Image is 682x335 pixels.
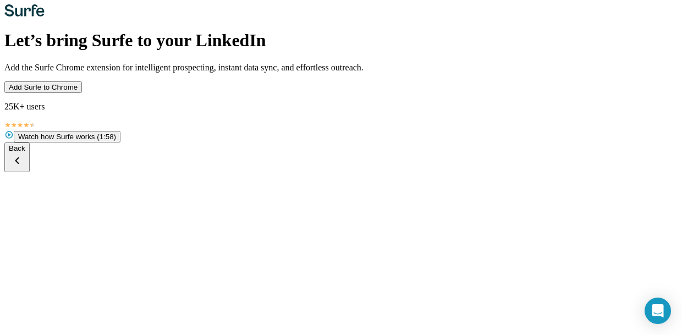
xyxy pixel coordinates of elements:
[9,83,78,91] span: Add Surfe to Chrome
[4,102,678,112] p: 25K+ users
[4,30,678,51] h1: Let’s bring Surfe to your LinkedIn
[4,63,678,73] p: Add the Surfe Chrome extension for intelligent prospecting, instant data sync, and effortless out...
[14,131,120,142] button: Watch how Surfe works (1:58)
[4,142,30,172] button: Back
[4,122,36,128] img: Rating Stars
[645,298,671,324] div: Open Intercom Messenger
[4,81,82,93] button: Add Surfe to Chrome
[18,133,116,141] span: Watch how Surfe works (1:58)
[4,4,45,17] img: Surfe's logo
